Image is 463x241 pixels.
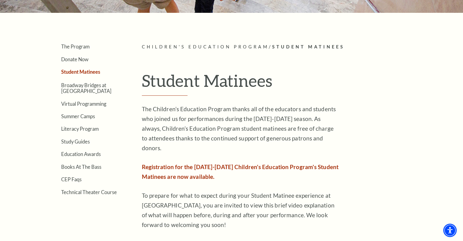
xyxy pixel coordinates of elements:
[142,43,420,51] p: /
[142,163,338,180] span: Registration for the [DATE]-[DATE] Children's Education Program's Student Matinees are now availa...
[142,104,340,153] p: The Children’s Education Program thanks all of the educators and students who joined us for perfo...
[61,164,101,170] a: Books At The Bass
[61,139,90,144] a: Study Guides
[61,101,106,107] a: Virtual Programming
[61,189,117,195] a: Technical Theater Course
[61,176,82,182] a: CEP Faqs
[272,44,344,49] span: Student Matinees
[443,224,457,237] div: Accessibility Menu
[142,44,269,49] span: Children's Education Program
[61,113,95,119] a: Summer Camps
[142,191,340,230] p: To prepare for what to expect during your Student Matinee experience at [GEOGRAPHIC_DATA], you ar...
[61,151,101,157] a: Education Awards
[61,82,111,94] a: Broadway Bridges at [GEOGRAPHIC_DATA]
[142,71,420,96] h1: Student Matinees
[61,69,100,75] a: Student Matinees
[61,56,89,62] a: Donate Now
[61,126,99,132] a: Literacy Program
[61,44,89,49] a: The Program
